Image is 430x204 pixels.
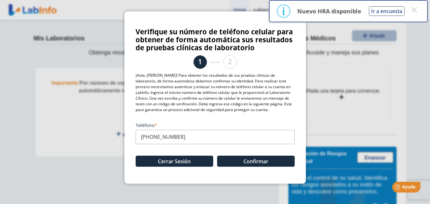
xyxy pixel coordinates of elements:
div: i [282,5,285,17]
button: Close this dialog [408,4,420,16]
h3: Verifique su número de teléfono celular para obtener de forma automática sus resultados de prueba... [136,28,295,52]
button: Cerrar Sesión [136,156,213,167]
label: Teléfono [136,122,295,128]
button: Confirmar [217,156,295,167]
p: Nuevo HRA disponible [297,7,361,15]
iframe: Help widget launcher [373,179,423,197]
li: 2 [223,55,237,69]
li: 1 [194,55,207,69]
p: ¡Hola, [PERSON_NAME]! Para obtener los resultados de sus pruebas clínicas de laboratorio, de form... [136,73,295,113]
button: Ir a encuesta [369,6,405,16]
input: (000) 000-0000 [136,130,295,144]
